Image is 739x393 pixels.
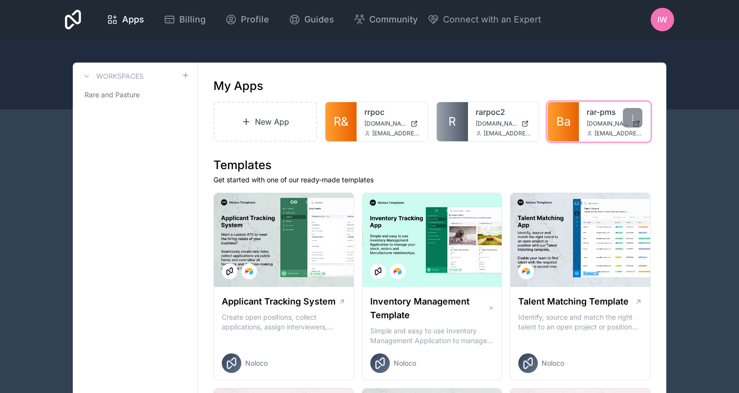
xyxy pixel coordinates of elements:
[213,102,317,142] a: New App
[364,120,420,128] a: [DOMAIN_NAME]
[99,9,152,30] a: Apps
[448,114,456,130] span: R
[325,102,357,141] a: R&
[657,14,667,25] span: IW
[369,13,418,26] span: Community
[245,358,268,368] span: Noloco
[156,9,213,30] a: Billing
[213,157,651,173] h1: Templates
[587,120,642,128] a: [DOMAIN_NAME]
[542,358,564,368] span: Noloco
[364,106,420,118] a: rrpoc
[427,13,541,26] button: Connect with an Expert
[394,267,401,275] img: Airtable Logo
[548,102,579,141] a: Ba
[122,13,144,26] span: Apps
[484,130,531,137] span: [EMAIL_ADDRESS][DOMAIN_NAME]
[476,106,531,118] a: rarpoc2
[370,326,494,346] p: Simple and easy to use Inventory Management Application to manage your stock, orders and Manufact...
[556,114,570,130] span: Ba
[222,312,346,332] p: Create open positions, collect applications, assign interviewers, centralise candidate feedback a...
[594,130,642,137] span: [EMAIL_ADDRESS][DOMAIN_NAME]
[179,13,206,26] span: Billing
[81,86,190,104] a: Rare and Pasture
[364,120,406,128] span: [DOMAIN_NAME]
[370,295,487,322] h1: Inventory Management Template
[334,114,348,130] span: R&
[518,295,629,308] h1: Talent Matching Template
[213,175,651,185] p: Get started with one of our ready-made templates
[587,120,629,128] span: [DOMAIN_NAME]
[217,9,277,30] a: Profile
[222,295,336,308] h1: Applicant Tracking System
[81,70,144,82] a: Workspaces
[241,13,269,26] span: Profile
[518,312,642,332] p: Identify, source and match the right talent to an open project or position with our Talent Matchi...
[245,267,253,275] img: Airtable Logo
[476,120,518,128] span: [DOMAIN_NAME]
[372,130,420,137] span: [EMAIL_ADDRESS][DOMAIN_NAME]
[213,78,263,94] h1: My Apps
[587,106,642,118] a: rar-pms
[394,358,416,368] span: Noloco
[476,120,531,128] a: [DOMAIN_NAME]
[281,9,342,30] a: Guides
[437,102,468,141] a: R
[304,13,334,26] span: Guides
[96,71,144,81] h3: Workspaces
[522,267,530,275] img: Airtable Logo
[84,90,140,100] span: Rare and Pasture
[443,13,541,26] span: Connect with an Expert
[346,9,425,30] a: Community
